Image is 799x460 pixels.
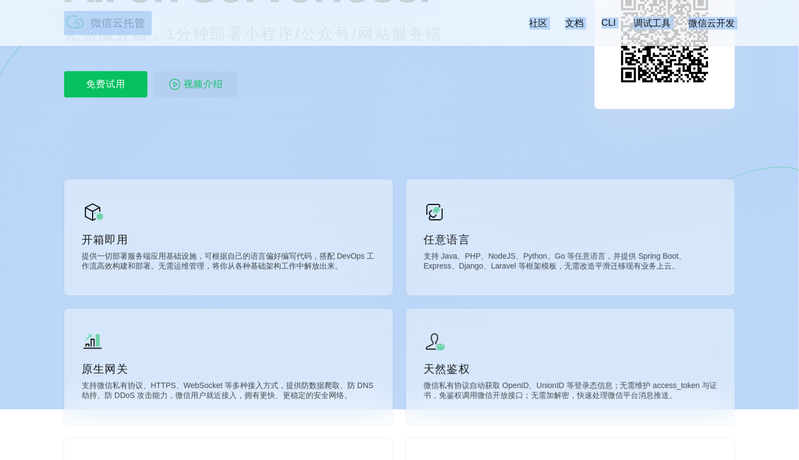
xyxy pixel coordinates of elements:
[529,17,548,30] a: 社区
[424,361,717,377] p: 天然鉴权
[82,361,375,377] p: 原生网关
[64,11,152,33] img: 微信云托管
[82,381,375,403] p: 支持微信私有协议、HTTPS、WebSocket 等多种接入方式，提供防数据爬取、防 DNS 劫持、防 DDoS 攻击能力，微信用户就近接入，拥有更快、更稳定的安全网络。
[634,17,671,30] a: 调试工具
[688,17,735,30] a: 微信云开发
[82,232,375,247] p: 开箱即用
[424,232,717,247] p: 任意语言
[64,71,147,98] p: 免费试用
[64,25,152,35] a: 微信云托管
[424,381,717,403] p: 微信私有协议自动获取 OpenID、UnionID 等登录态信息；无需维护 access_token 与证书，免鉴权调用微信开放接口；无需加解密，快速处理微信平台消息推送。
[82,252,375,274] p: 提供一切部署服务端应用基础设施，可根据自己的语言偏好编写代码，搭配 DevOps 工作流高效构建和部署。无需运维管理，将你从各种基础架构工作中解放出来。
[424,252,717,274] p: 支持 Java、PHP、NodeJS、Python、Go 等任意语言，并提供 Spring Boot、Express、Django、Laravel 等框架模板，无需改造平滑迁移现有业务上云。
[566,17,584,30] a: 文档
[184,71,223,98] span: 视频介绍
[602,18,616,29] a: CLI
[168,78,181,91] img: video_play.svg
